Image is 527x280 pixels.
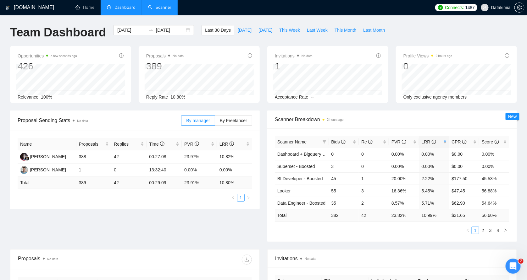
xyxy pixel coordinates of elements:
[111,177,147,189] td: 42
[505,53,509,58] span: info-circle
[277,164,315,169] a: Superset - Boosted
[436,54,452,58] time: 2 hours ago
[359,197,389,209] td: 2
[487,227,494,234] a: 3
[391,139,406,144] span: PVR
[479,160,509,172] td: 0.00%
[389,160,419,172] td: 0.00%
[277,188,291,193] a: Looker
[242,255,252,265] button: download
[479,227,487,234] li: 2
[419,185,449,197] td: 5.45%
[160,142,164,146] span: info-circle
[329,160,359,172] td: 3
[360,25,388,35] button: Last Month
[302,54,313,58] span: No data
[359,185,389,197] td: 3
[13,154,105,167] div: 🔠 GigRadar Search Syntax: Query Operators for Optimized Job Searches
[359,172,389,185] td: 1
[9,170,117,181] div: 👑 Laziza AI - Job Pre-Qualification
[255,25,276,35] button: [DATE]
[449,209,480,221] td: $ 31.65
[403,52,452,60] span: Profile Views
[247,196,250,200] span: right
[494,227,502,234] li: 4
[76,150,112,164] td: 388
[99,10,111,23] img: Profile image for Oleksandr
[63,196,94,221] button: Help
[361,139,373,144] span: Re
[173,54,184,58] span: No data
[146,60,184,72] div: 389
[156,27,185,34] input: End date
[389,148,419,160] td: 0.00%
[504,229,508,232] span: right
[479,197,509,209] td: 54.64%
[479,209,509,221] td: 56.60 %
[275,116,509,123] span: Scanner Breakdown
[18,138,76,150] th: Name
[13,12,23,22] img: logo
[329,185,359,197] td: 55
[359,148,389,160] td: 0
[419,160,449,172] td: 0.00%
[18,52,77,60] span: Opportunities
[18,255,135,265] div: Proposals
[389,209,419,221] td: 23.82 %
[402,140,406,144] span: info-circle
[419,148,449,160] td: 0.00%
[449,185,480,197] td: $47.45
[146,52,184,60] span: Proposals
[107,5,111,9] span: dashboard
[13,172,105,179] div: 👑 Laziza AI - Job Pre-Qualification
[13,77,113,87] p: How can we help?
[77,119,88,123] span: No data
[321,137,328,147] span: filter
[9,181,117,193] div: Sardor AI Prompt Library
[220,118,247,123] span: By Freelancer
[359,209,389,221] td: 42
[389,185,419,197] td: 16.36%
[18,94,38,100] span: Relevance
[514,3,524,13] button: setting
[195,142,199,146] span: info-circle
[114,141,139,148] span: Replies
[94,196,126,221] button: Tasks
[217,177,252,189] td: 10.80 %
[479,172,509,185] td: 45.53%
[25,156,29,161] img: gigradar-bm.png
[31,196,63,221] button: Messages
[76,177,112,189] td: 389
[275,94,308,100] span: Acceptance Rate
[182,177,217,189] td: 23.91 %
[79,141,104,148] span: Proposals
[242,257,252,262] span: download
[275,255,509,262] span: Invitations
[419,209,449,221] td: 10.99 %
[389,197,419,209] td: 8.57%
[75,5,94,10] a: homeHome
[111,150,147,164] td: 42
[20,166,28,174] img: TC
[472,227,479,234] a: 1
[205,27,231,34] span: Last 30 Days
[13,45,113,77] p: Hi [PERSON_NAME][EMAIL_ADDRESS][DOMAIN_NAME] 👋
[329,197,359,209] td: 35
[472,227,479,234] li: 1
[41,94,52,100] span: 100%
[359,160,389,172] td: 0
[466,229,470,232] span: left
[231,196,235,200] span: left
[248,53,252,58] span: info-circle
[502,227,509,234] li: Next Page
[148,5,171,10] a: searchScanner
[13,100,105,107] div: Ask a question
[329,172,359,185] td: 45
[419,172,449,185] td: 2.22%
[76,164,112,177] td: 1
[363,27,385,34] span: Last Month
[6,95,119,112] div: Ask a question
[245,194,252,202] li: Next Page
[275,209,329,221] td: Total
